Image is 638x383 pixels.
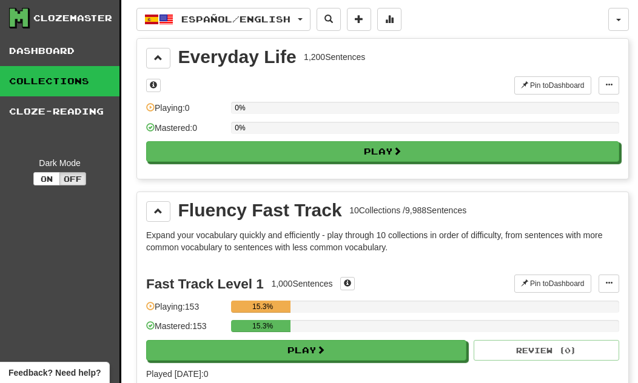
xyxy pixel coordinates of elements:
div: Dark Mode [9,157,110,169]
div: Everyday Life [178,48,297,66]
button: On [33,172,60,185]
button: Pin toDashboard [514,76,591,95]
button: Add sentence to collection [347,8,371,31]
div: Fluency Fast Track [178,201,342,219]
button: Play [146,141,619,162]
button: Off [59,172,86,185]
div: 15.3% [235,301,290,313]
div: Clozemaster [33,12,112,24]
div: Playing: 153 [146,301,225,321]
button: Search sentences [317,8,341,31]
div: Mastered: 153 [146,320,225,340]
button: More stats [377,8,401,31]
div: Fast Track Level 1 [146,276,264,291]
div: 10 Collections / 9,988 Sentences [349,204,466,216]
p: Expand your vocabulary quickly and efficiently - play through 10 collections in order of difficul... [146,229,619,253]
div: Mastered: 0 [146,122,225,142]
div: 1,200 Sentences [304,51,365,63]
span: Open feedback widget [8,367,101,379]
span: Español / English [181,14,290,24]
div: 1,000 Sentences [271,278,332,290]
button: Review (0) [474,340,619,361]
button: Español/English [136,8,311,31]
button: Play [146,340,466,361]
div: 15.3% [235,320,290,332]
div: Playing: 0 [146,102,225,122]
button: Pin toDashboard [514,275,591,293]
span: Played [DATE]: 0 [146,369,208,379]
